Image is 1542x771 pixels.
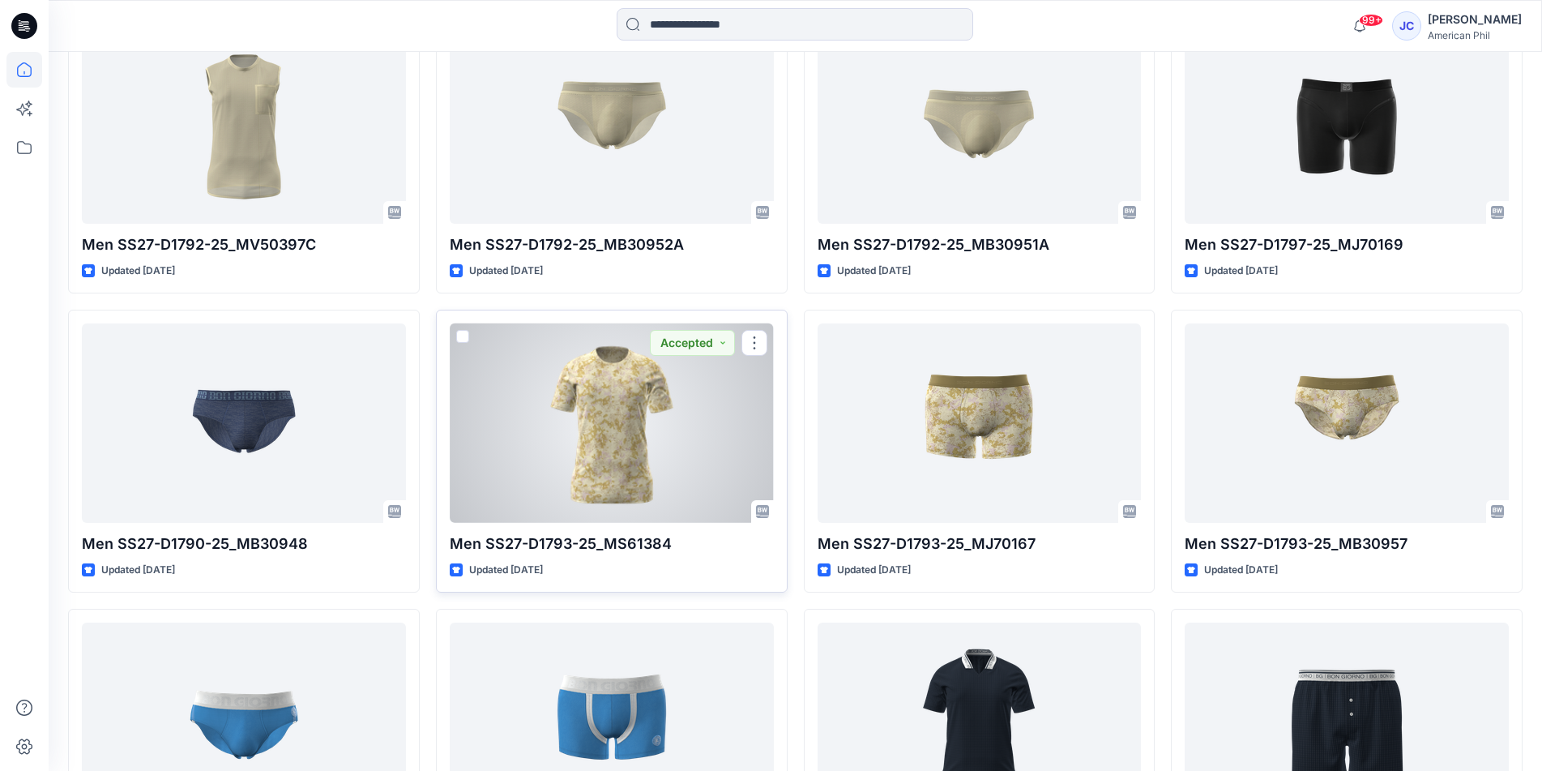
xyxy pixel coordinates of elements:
div: American Phil [1428,29,1522,41]
p: Men SS27-D1793-25_MJ70167 [818,533,1142,555]
span: 99+ [1359,14,1383,27]
a: Men SS27-D1792-25_MB30951A [818,24,1142,224]
a: Men SS27-D1797-25_MJ70169 [1185,24,1509,224]
p: Updated [DATE] [837,263,911,280]
a: Men SS27-D1793-25_MJ70167 [818,323,1142,523]
p: Updated [DATE] [101,562,175,579]
p: Men SS27-D1797-25_MJ70169 [1185,233,1509,256]
p: Men SS27-D1792-25_MB30951A [818,233,1142,256]
p: Men SS27-D1792-25_MV50397C [82,233,406,256]
a: Men SS27-D1790-25_MB30948 [82,323,406,523]
div: JC [1392,11,1421,41]
p: Updated [DATE] [837,562,911,579]
p: Men SS27-D1793-25_MB30957 [1185,533,1509,555]
p: Updated [DATE] [1204,263,1278,280]
p: Updated [DATE] [469,263,543,280]
p: Updated [DATE] [101,263,175,280]
a: Men SS27-D1792-25_MV50397C [82,24,406,224]
p: Updated [DATE] [469,562,543,579]
div: [PERSON_NAME] [1428,10,1522,29]
a: Men SS27-D1792-25_MB30952A [450,24,774,224]
a: Men SS27-D1793-25_MS61384 [450,323,774,523]
p: Men SS27-D1792-25_MB30952A [450,233,774,256]
p: Updated [DATE] [1204,562,1278,579]
p: Men SS27-D1790-25_MB30948 [82,533,406,555]
p: Men SS27-D1793-25_MS61384 [450,533,774,555]
a: Men SS27-D1793-25_MB30957 [1185,323,1509,523]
